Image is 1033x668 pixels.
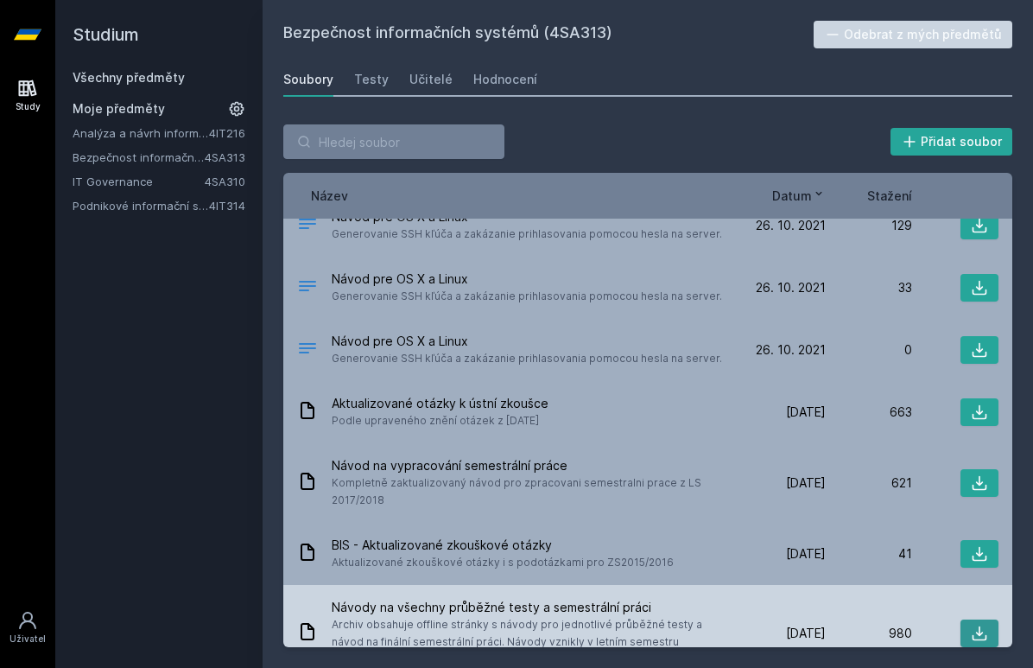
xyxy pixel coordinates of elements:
input: Hledej soubor [283,124,504,159]
a: Hodnocení [473,62,537,97]
div: Hodnocení [473,71,537,88]
a: 4IT216 [209,126,245,140]
div: 129 [826,217,912,234]
span: [DATE] [786,474,826,492]
a: Analýza a návrh informačních systémů [73,124,209,142]
button: Název [311,187,348,205]
span: Generovanie SSH kľúča a zakázanie prihlasovania pomocou hesla na server. [332,350,722,367]
div: Učitelé [409,71,453,88]
div: .DOCX [297,338,318,363]
span: Aktualizované zkouškové otázky i s podotázkami pro ZS2015/2016 [332,554,674,571]
span: Archiv obsahuje offline stránky s návody pro jednotlivé průběžné testy a návod na finální semestr... [332,616,732,668]
a: Soubory [283,62,333,97]
a: IT Governance [73,173,205,190]
span: 26. 10. 2021 [756,341,826,359]
a: Podnikové informační systémy [73,197,209,214]
span: Návod pre OS X a Linux [332,270,722,288]
a: 4IT314 [209,199,245,213]
a: Bezpečnost informačních systémů [73,149,205,166]
div: .DOCX [297,276,318,301]
div: 621 [826,474,912,492]
div: 663 [826,404,912,421]
span: [DATE] [786,625,826,642]
div: 41 [826,545,912,563]
button: Přidat soubor [890,128,1013,156]
a: Testy [354,62,389,97]
div: Testy [354,71,389,88]
button: Datum [772,187,826,205]
span: Datum [772,187,812,205]
span: Generovanie SSH kľúča a zakázanie prihlasovania pomocou hesla na server. [332,288,722,305]
span: Podle upraveného znění otázek z [DATE] [332,412,548,429]
h2: Bezpečnost informačních systémů (4SA313) [283,21,814,48]
span: Aktualizované otázky k ústní zkoušce [332,395,548,412]
a: Učitelé [409,62,453,97]
button: Stažení [867,187,912,205]
span: Moje předměty [73,100,165,118]
span: Návody na všechny průběžné testy a semestrální práci [332,599,732,616]
a: Study [3,69,52,122]
div: .DOCX [297,213,318,239]
div: Uživatel [10,633,46,646]
span: [DATE] [786,545,826,563]
div: 33 [826,279,912,296]
div: Soubory [283,71,333,88]
span: Generovanie SSH kľúča a zakázanie prihlasovania pomocou hesla na server. [332,226,722,243]
span: Návod pre OS X a Linux [332,333,722,350]
span: 26. 10. 2021 [756,217,826,234]
span: Kompletně zaktualizovaný návod pro zpracovani semestralni prace z LS 2017/2018 [332,474,732,509]
a: Uživatel [3,601,52,654]
span: [DATE] [786,404,826,421]
span: BIS - Aktualizované zkouškové otázky [332,537,674,554]
a: Všechny předměty [73,70,185,85]
div: Study [16,100,41,113]
div: 980 [826,625,912,642]
span: 26. 10. 2021 [756,279,826,296]
div: 0 [826,341,912,359]
a: 4SA310 [205,175,245,188]
a: 4SA313 [205,150,245,164]
button: Odebrat z mých předmětů [814,21,1013,48]
span: Návod na vypracování semestrální práce [332,457,732,474]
